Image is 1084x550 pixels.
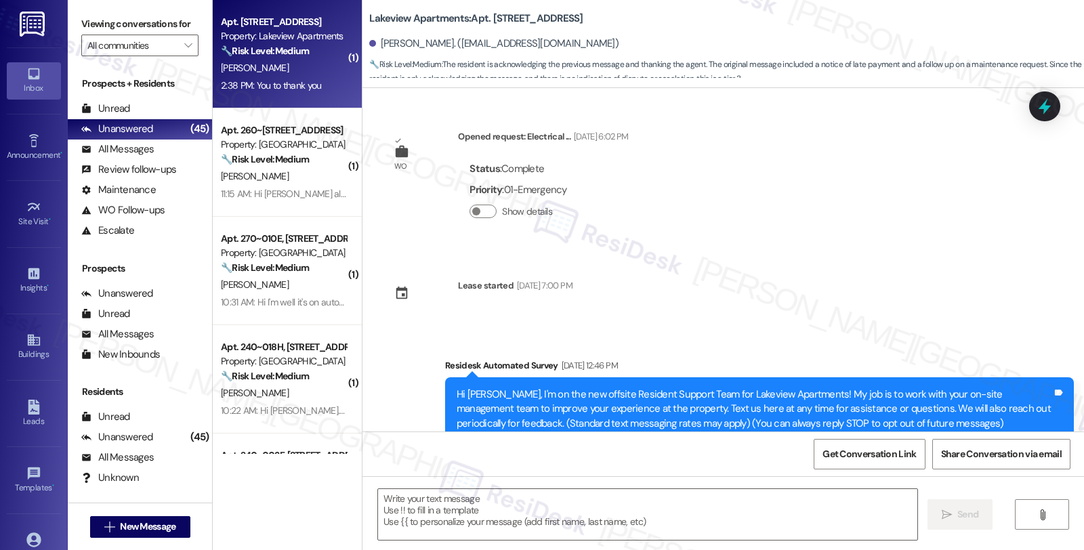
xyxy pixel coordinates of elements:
[221,29,346,43] div: Property: Lakeview Apartments
[221,404,837,417] div: 10:22 AM: Hi [PERSON_NAME]. Thank you. I would like to let you know that I set up automatic payme...
[394,159,407,173] div: WO
[221,354,346,368] div: Property: [GEOGRAPHIC_DATA]
[822,447,916,461] span: Get Conversation Link
[81,307,130,321] div: Unread
[927,499,993,530] button: Send
[221,261,309,274] strong: 🔧 Risk Level: Medium
[369,37,619,51] div: [PERSON_NAME]. ([EMAIL_ADDRESS][DOMAIN_NAME])
[814,439,925,469] button: Get Conversation Link
[458,129,628,148] div: Opened request: Electrical ...
[68,77,212,91] div: Prospects + Residents
[20,12,47,37] img: ResiDesk Logo
[81,430,153,444] div: Unanswered
[369,59,441,70] strong: 🔧 Risk Level: Medium
[68,385,212,399] div: Residents
[221,278,289,291] span: [PERSON_NAME]
[7,62,61,99] a: Inbox
[81,122,153,136] div: Unanswered
[514,278,572,293] div: [DATE] 7:00 PM
[470,179,566,200] div: : 01-Emergency
[7,396,61,432] a: Leads
[221,387,289,399] span: [PERSON_NAME]
[7,196,61,232] a: Site Visit •
[81,224,134,238] div: Escalate
[941,447,1062,461] span: Share Conversation via email
[81,347,160,362] div: New Inbounds
[221,448,346,463] div: Apt. 240~003F, [STREET_ADDRESS]
[369,58,1084,87] span: : The resident is acknowledging the previous message and thanking the agent. The original message...
[104,522,114,532] i: 
[470,162,500,175] b: Status
[81,183,156,197] div: Maintenance
[7,329,61,365] a: Buildings
[7,462,61,499] a: Templates •
[558,358,618,373] div: [DATE] 12:46 PM
[445,358,1074,377] div: Residesk Automated Survey
[932,439,1070,469] button: Share Conversation via email
[942,509,952,520] i: 
[221,296,538,308] div: 10:31 AM: Hi I'm well it's on auto pay they usually take it out on the fifth or the sixth.
[47,281,49,291] span: •
[81,471,139,485] div: Unknown
[221,123,346,137] div: Apt. 260~[STREET_ADDRESS]
[90,516,190,538] button: New Message
[221,170,289,182] span: [PERSON_NAME]
[369,12,583,26] b: Lakeview Apartments: Apt. [STREET_ADDRESS]
[81,163,176,177] div: Review follow-ups
[81,142,154,156] div: All Messages
[49,215,51,224] span: •
[221,246,346,260] div: Property: [GEOGRAPHIC_DATA]
[457,387,1052,431] div: Hi [PERSON_NAME], I'm on the new offsite Resident Support Team for Lakeview Apartments! My job is...
[221,188,388,200] div: 11:15 AM: Hi [PERSON_NAME] already pay it
[221,232,346,246] div: Apt. 270~010E, [STREET_ADDRESS]
[187,119,212,140] div: (45)
[221,340,346,354] div: Apt. 240~018H, [STREET_ADDRESS]
[221,153,309,165] strong: 🔧 Risk Level: Medium
[87,35,177,56] input: All communities
[221,45,309,57] strong: 🔧 Risk Level: Medium
[81,287,153,301] div: Unanswered
[7,262,61,299] a: Insights •
[184,40,192,51] i: 
[570,129,629,144] div: [DATE] 6:02 PM
[221,370,309,382] strong: 🔧 Risk Level: Medium
[957,507,978,522] span: Send
[60,148,62,158] span: •
[221,62,289,74] span: [PERSON_NAME]
[81,203,165,217] div: WO Follow-ups
[470,183,502,196] b: Priority
[81,102,130,116] div: Unread
[221,15,346,29] div: Apt. [STREET_ADDRESS]
[81,450,154,465] div: All Messages
[470,158,566,179] div: : Complete
[1037,509,1047,520] i: 
[68,261,212,276] div: Prospects
[81,410,130,424] div: Unread
[502,205,552,219] label: Show details
[221,79,322,91] div: 2:38 PM: You to thank you
[52,481,54,490] span: •
[221,137,346,152] div: Property: [GEOGRAPHIC_DATA]
[187,427,212,448] div: (45)
[458,278,514,293] div: Lease started
[81,327,154,341] div: All Messages
[81,14,199,35] label: Viewing conversations for
[120,520,175,534] span: New Message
